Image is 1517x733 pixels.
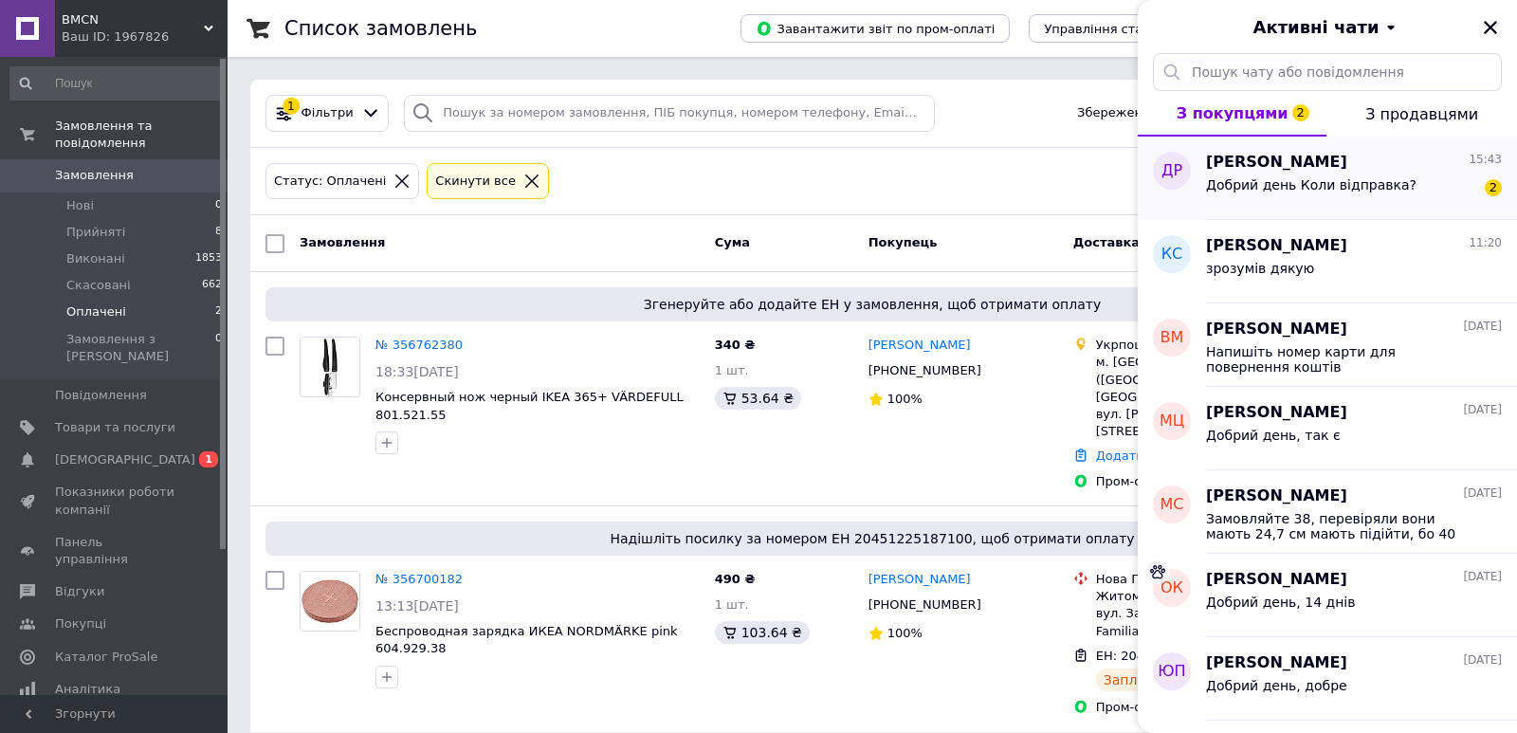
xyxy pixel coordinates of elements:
[1096,354,1304,440] div: м. [GEOGRAPHIC_DATA] ([GEOGRAPHIC_DATA], [GEOGRAPHIC_DATA].), 69060, вул. [PERSON_NAME][STREET_AD...
[1096,699,1304,716] div: Пром-оплата
[740,14,1010,43] button: Завантажити звіт по пром-оплаті
[1463,319,1502,335] span: [DATE]
[199,451,218,467] span: 1
[1044,22,1189,36] span: Управління статусами
[868,337,971,355] a: [PERSON_NAME]
[66,277,131,294] span: Скасовані
[887,626,923,640] span: 100%
[868,571,971,589] a: [PERSON_NAME]
[1365,105,1478,123] span: З продавцями
[1096,473,1304,490] div: Пром-оплата
[1469,235,1502,251] span: 11:20
[1096,588,1304,640] div: Житомир, Поштомат №35463: вул. Зайка, 11 (маг. "La Familia")
[1161,577,1183,599] span: ОК
[1206,428,1341,443] span: Добрий день, так є
[375,338,463,352] a: № 356762380
[215,303,222,321] span: 2
[715,387,801,410] div: 53.64 ₴
[1096,337,1304,354] div: Укрпошта
[431,172,520,192] div: Cкинути все
[887,392,923,406] span: 100%
[66,250,125,267] span: Виконані
[1138,220,1517,303] button: КС[PERSON_NAME]11:20зрозумів дякую
[1463,402,1502,418] span: [DATE]
[1161,160,1182,182] span: ДР
[55,451,195,468] span: [DEMOGRAPHIC_DATA]
[62,11,204,28] span: BMCN
[375,598,459,614] span: 13:13[DATE]
[1479,16,1502,39] button: Закрити
[1326,91,1517,137] button: З продавцями
[1161,327,1184,349] span: ВМ
[55,583,104,600] span: Відгуки
[1158,661,1185,683] span: ЮП
[1463,569,1502,585] span: [DATE]
[1096,669,1203,691] div: Заплановано
[302,104,354,122] span: Фільтри
[55,484,175,518] span: Показники роботи компанії
[1206,595,1356,610] span: Добрий день, 14 днів
[195,250,222,267] span: 1853
[375,390,684,422] a: Консервный нож черный IKEA 365+ VÄRDEFULL 801.521.55
[1206,235,1347,257] span: [PERSON_NAME]
[1096,449,1165,463] a: Додати ЕН
[1096,571,1304,588] div: Нова Пошта
[55,167,134,184] span: Замовлення
[715,363,749,377] span: 1 шт.
[55,615,106,632] span: Покупці
[1138,637,1517,721] button: ЮП[PERSON_NAME][DATE]Добрий день, добре
[868,235,938,249] span: Покупець
[865,593,985,617] div: [PHONE_NUMBER]
[215,224,222,241] span: 8
[1077,104,1206,122] span: Збережені фільтри:
[1252,15,1379,40] span: Активні чати
[1469,152,1502,168] span: 15:43
[55,419,175,436] span: Товари та послуги
[1206,511,1475,541] span: Замовляйте 38, перевіряли вони мають 24,7 см мають підійти, бо 40 будуть завеликі
[300,337,360,397] a: Фото товару
[273,529,1471,548] span: Надішліть посилку за номером ЕН 20451225187100, щоб отримати оплату
[270,172,390,192] div: Статус: Оплачені
[1153,53,1502,91] input: Пошук чату або повідомлення
[1206,152,1347,174] span: [PERSON_NAME]
[1206,261,1314,276] span: зрозумів дякую
[1485,179,1502,196] span: 2
[375,624,678,656] a: Беспроводная зарядка ИКЕА NORDMÄRKE pink 604.929.38
[1029,14,1204,43] button: Управління статусами
[284,17,477,40] h1: Список замовлень
[1138,470,1517,554] button: МС[PERSON_NAME][DATE]Замовляйте 38, перевіряли вони мають 24,7 см мають підійти, бо 40 будуть зав...
[66,303,126,321] span: Оплачені
[715,621,810,644] div: 103.64 ₴
[1161,244,1183,266] span: КС
[1161,494,1184,516] span: МС
[300,571,360,632] a: Фото товару
[375,572,463,586] a: № 356700182
[1463,652,1502,669] span: [DATE]
[1206,569,1347,591] span: [PERSON_NAME]
[1138,303,1517,387] button: ВМ[PERSON_NAME][DATE]Напишіть номер карти для повернення коштів
[1138,554,1517,637] button: ОК[PERSON_NAME][DATE]Добрий день, 14 днів
[55,118,228,152] span: Замовлення та повідомлення
[273,295,1471,314] span: Згенеруйте або додайте ЕН у замовлення, щоб отримати оплату
[756,20,995,37] span: Завантажити звіт по пром-оплаті
[1292,104,1309,121] span: 2
[715,597,749,612] span: 1 шт.
[55,681,120,698] span: Аналітика
[283,98,300,115] div: 1
[55,649,157,666] span: Каталог ProSale
[1177,104,1289,122] span: З покупцями
[1191,15,1464,40] button: Активні чати
[715,235,750,249] span: Cума
[55,387,147,404] span: Повідомлення
[1138,387,1517,470] button: МЦ[PERSON_NAME][DATE]Добрий день, так є
[715,338,756,352] span: 340 ₴
[1206,678,1347,693] span: Добрий день, добре
[300,235,385,249] span: Замовлення
[1206,319,1347,340] span: [PERSON_NAME]
[66,197,94,214] span: Нові
[404,95,935,132] input: Пошук за номером замовлення, ПІБ покупця, номером телефону, Email, номером накладної
[301,572,359,631] img: Фото товару
[9,66,224,101] input: Пошук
